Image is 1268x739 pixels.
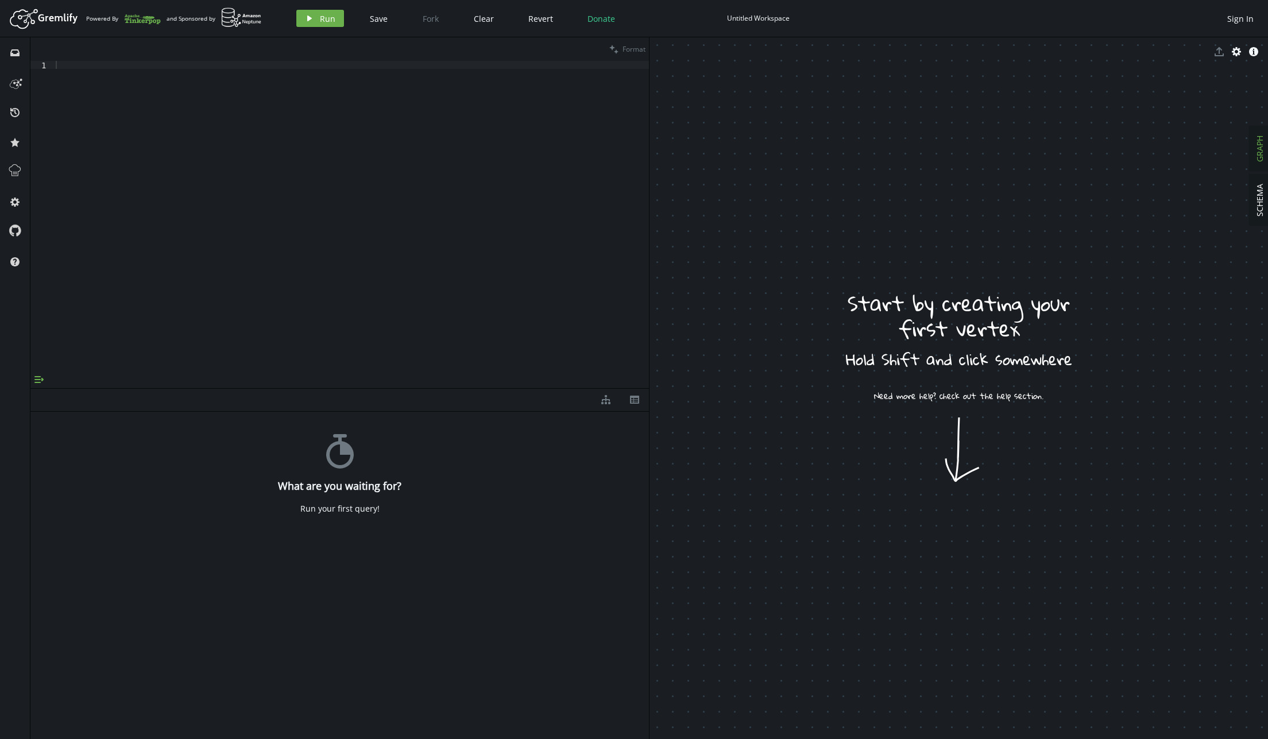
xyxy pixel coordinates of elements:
[370,13,388,24] span: Save
[465,10,502,27] button: Clear
[579,10,624,27] button: Donate
[587,13,615,24] span: Donate
[606,37,649,61] button: Format
[86,9,161,29] div: Powered By
[1254,136,1265,162] span: GRAPH
[520,10,562,27] button: Revert
[361,10,396,27] button: Save
[1254,184,1265,216] span: SCHEMA
[623,44,645,54] span: Format
[278,480,401,492] h4: What are you waiting for?
[167,7,262,29] div: and Sponsored by
[1221,10,1259,27] button: Sign In
[1227,13,1254,24] span: Sign In
[221,7,262,28] img: AWS Neptune
[727,14,790,22] div: Untitled Workspace
[423,13,439,24] span: Fork
[413,10,448,27] button: Fork
[300,504,380,514] div: Run your first query!
[30,61,53,69] div: 1
[320,13,335,24] span: Run
[474,13,494,24] span: Clear
[296,10,344,27] button: Run
[528,13,553,24] span: Revert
